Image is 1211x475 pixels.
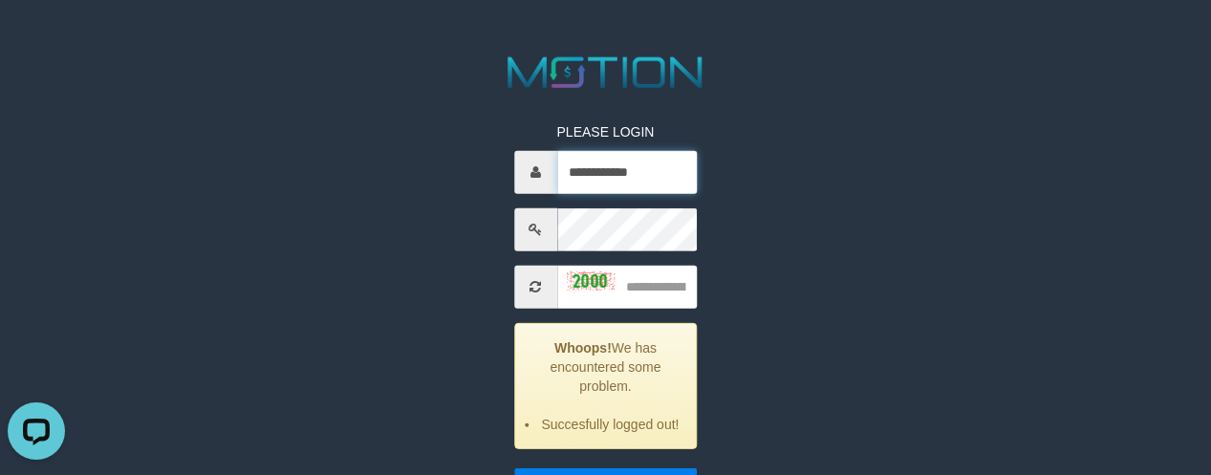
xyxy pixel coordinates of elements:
[500,52,712,94] img: MOTION_logo.png
[554,340,612,356] strong: Whoops!
[8,8,65,65] button: Open LiveChat chat widget
[514,122,697,141] p: PLEASE LOGIN
[567,271,615,291] img: captcha
[514,323,697,449] div: We has encountered some problem.
[539,415,681,434] li: Succesfully logged out!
